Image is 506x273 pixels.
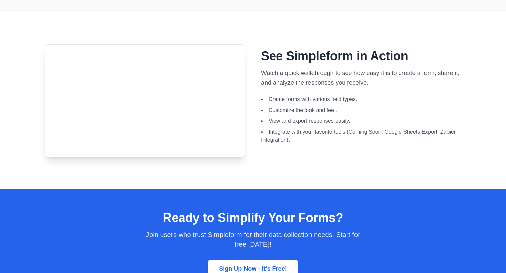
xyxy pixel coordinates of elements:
h2: See Simpleform in Action [261,49,461,63]
li: Integrate with your favorite tools (Coming Soon: Google Sheets Export, Zapier Integration). [261,128,461,144]
iframe: Simpleform Demo Video [45,45,245,157]
li: View and export responses easily. [261,117,461,125]
h2: Ready to Simplify Your Forms? [37,211,469,225]
p: Join users who trust Simpleform for their data collection needs. Start for free [DATE]! [139,230,367,249]
p: Watch a quick walkthrough to see how easy it is to create a form, share it, and analyze the respo... [261,68,461,87]
li: Customize the look and feel. [261,106,461,114]
li: Create forms with various field types. [261,95,461,104]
